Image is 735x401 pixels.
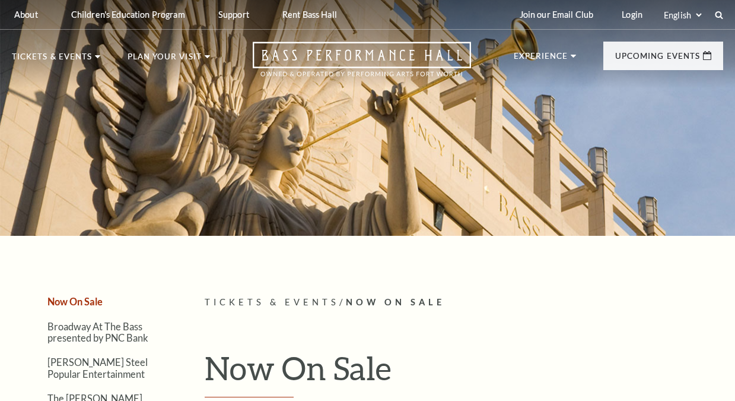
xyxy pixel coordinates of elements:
[12,53,92,67] p: Tickets & Events
[47,321,148,343] a: Broadway At The Bass presented by PNC Bank
[14,10,38,20] p: About
[615,52,700,67] p: Upcoming Events
[71,10,185,20] p: Children's Education Program
[218,10,249,20] p: Support
[128,53,202,67] p: Plan Your Visit
[205,295,723,310] p: /
[514,52,568,67] p: Experience
[47,296,103,307] a: Now On Sale
[205,349,723,397] h1: Now On Sale
[282,10,337,20] p: Rent Bass Hall
[346,297,445,307] span: Now On Sale
[661,10,704,21] select: Select:
[47,356,148,379] a: [PERSON_NAME] Steel Popular Entertainment
[205,297,339,307] span: Tickets & Events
